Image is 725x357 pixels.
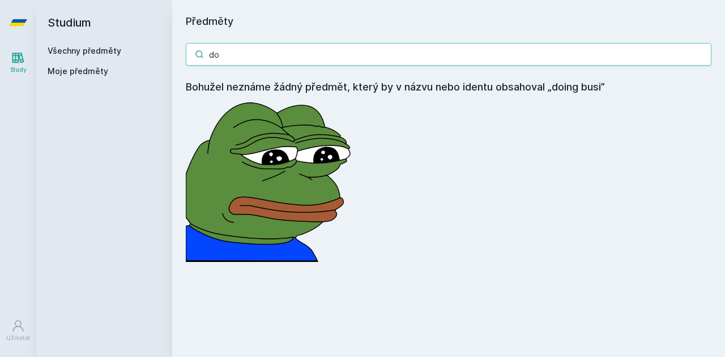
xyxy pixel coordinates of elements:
a: Všechny předměty [48,46,121,55]
span: Moje předměty [48,66,108,77]
img: error_picture.png [186,95,356,262]
input: Název nebo ident předmětu… [186,43,711,66]
h4: Bohužel neznáme žádný předmět, který by v názvu nebo identu obsahoval „doing busi” [186,79,711,95]
div: Study [10,66,27,74]
a: Study [2,45,34,80]
a: Uživatel [2,313,34,348]
h1: Předměty [186,14,711,29]
div: Uživatel [6,334,30,342]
